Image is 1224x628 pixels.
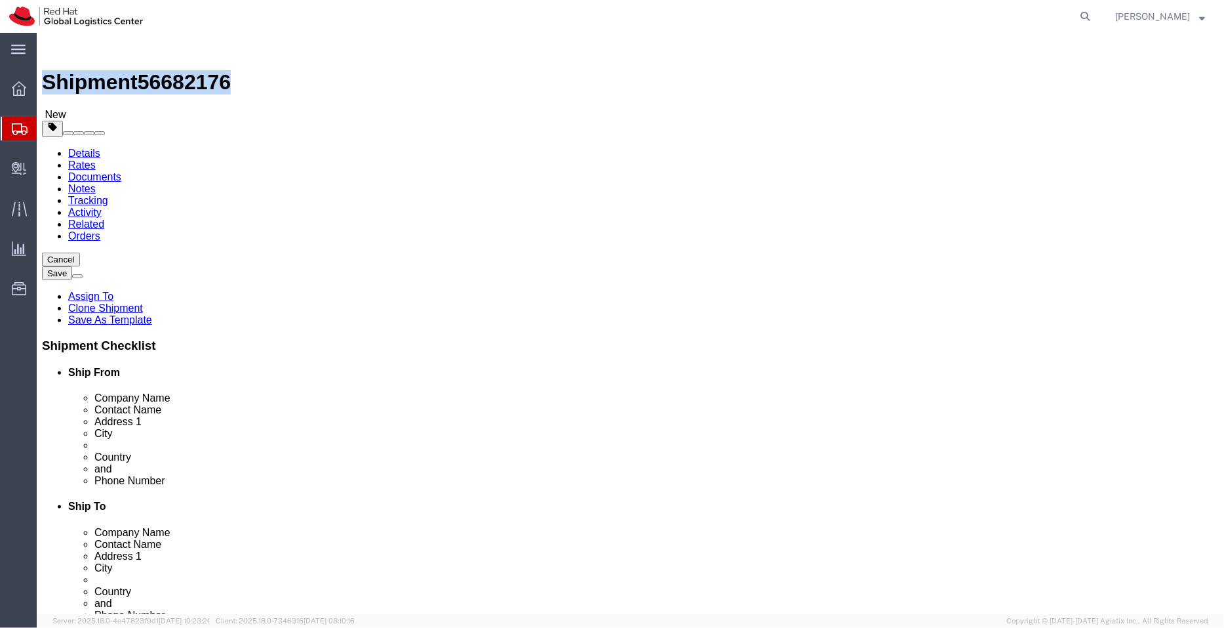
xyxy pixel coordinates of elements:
[216,617,355,625] span: Client: 2025.18.0-7346316
[159,617,210,625] span: [DATE] 10:23:21
[37,33,1224,614] iframe: FS Legacy Container
[1115,9,1190,24] span: Pallav Sen Gupta
[9,7,143,26] img: logo
[52,617,210,625] span: Server: 2025.18.0-4e47823f9d1
[1115,9,1206,24] button: [PERSON_NAME]
[304,617,355,625] span: [DATE] 08:10:16
[1006,616,1208,627] span: Copyright © [DATE]-[DATE] Agistix Inc., All Rights Reserved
